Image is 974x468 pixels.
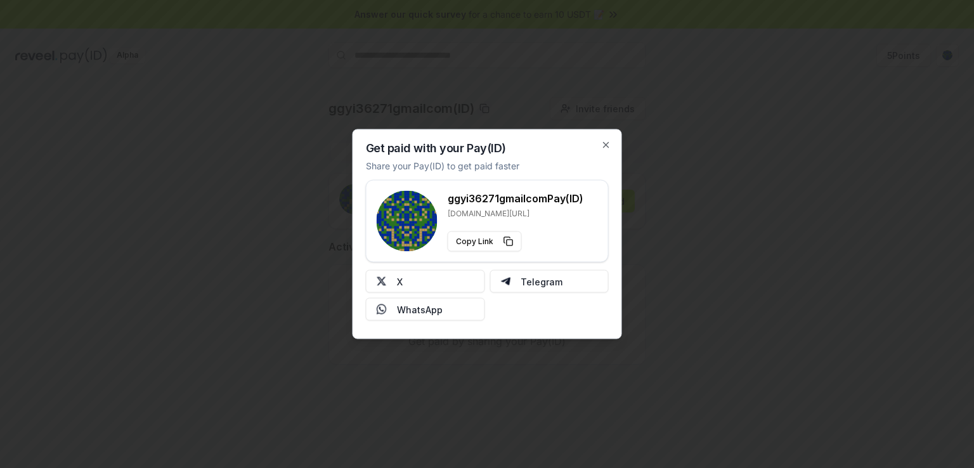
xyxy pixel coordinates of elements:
[366,270,485,293] button: X
[366,159,519,172] p: Share your Pay(ID) to get paid faster
[448,191,583,206] h3: ggyi36271gmailcom Pay(ID)
[448,231,522,252] button: Copy Link
[377,276,387,287] img: X
[377,304,387,315] img: Whatsapp
[366,298,485,321] button: WhatsApp
[448,209,583,219] p: [DOMAIN_NAME][URL]
[490,270,609,293] button: Telegram
[500,276,510,287] img: Telegram
[366,143,506,154] h2: Get paid with your Pay(ID)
